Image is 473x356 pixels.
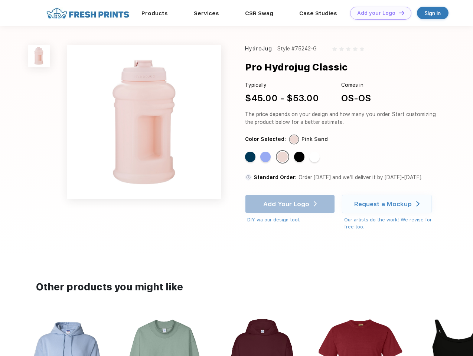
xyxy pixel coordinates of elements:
[294,152,304,162] div: Black
[341,81,371,89] div: Comes in
[245,45,272,53] div: HydroJug
[277,152,288,162] div: Pink Sand
[260,152,271,162] div: Hyper Blue
[357,10,395,16] div: Add your Logo
[28,45,50,67] img: func=resize&h=100
[247,216,335,224] div: DIY via our design tool.
[245,111,439,126] div: The price depends on your design and how many you order. Start customizing the product below for ...
[245,174,252,181] img: standard order
[245,135,286,143] div: Color Selected:
[309,152,320,162] div: White
[332,47,337,51] img: gray_star.svg
[254,174,297,180] span: Standard Order:
[339,47,344,51] img: gray_star.svg
[141,10,168,17] a: Products
[360,47,364,51] img: gray_star.svg
[301,135,328,143] div: Pink Sand
[67,45,221,199] img: func=resize&h=640
[417,7,448,19] a: Sign in
[245,60,348,74] div: Pro Hydrojug Classic
[245,152,255,162] div: Navy
[341,92,371,105] div: OS-OS
[36,280,437,294] div: Other products you might like
[44,7,131,20] img: fo%20logo%202.webp
[344,216,439,231] div: Our artists do the work! We revise for free too.
[346,47,350,51] img: gray_star.svg
[277,45,317,53] div: Style #75242-G
[354,200,412,208] div: Request a Mockup
[399,11,404,15] img: DT
[245,81,319,89] div: Typically
[353,47,357,51] img: gray_star.svg
[245,92,319,105] div: $45.00 - $53.00
[299,174,423,180] span: Order [DATE] and we’ll deliver it by [DATE]–[DATE].
[416,201,420,207] img: white arrow
[425,9,441,17] div: Sign in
